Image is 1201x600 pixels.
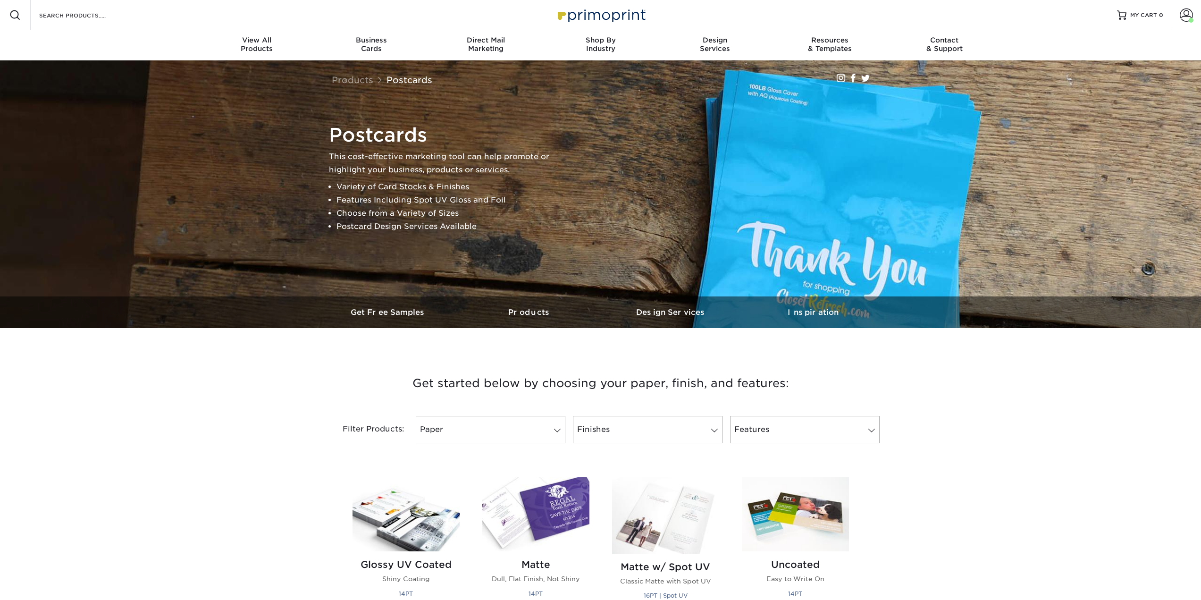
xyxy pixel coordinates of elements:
h2: Uncoated [742,559,849,570]
div: & Templates [773,36,887,53]
h3: Get Free Samples [318,308,459,317]
span: Shop By [543,36,658,44]
h2: Matte [482,559,589,570]
span: Resources [773,36,887,44]
a: Finishes [573,416,722,443]
img: Matte Postcards [482,477,589,551]
span: Contact [887,36,1002,44]
div: & Support [887,36,1002,53]
div: Products [200,36,314,53]
p: This cost-effective marketing tool can help promote or highlight your business, products or servi... [329,150,565,177]
li: Features Including Spot UV Gloss and Foil [336,194,565,207]
a: BusinessCards [314,30,428,60]
h1: Postcards [329,124,565,146]
li: Choose from a Variety of Sizes [336,207,565,220]
span: View All [200,36,314,44]
a: Products [332,75,373,85]
a: Postcards [386,75,432,85]
li: Postcard Design Services Available [336,220,565,233]
a: Direct MailMarketing [428,30,543,60]
li: Variety of Card Stocks & Finishes [336,180,565,194]
a: Design Services [601,296,742,328]
a: Inspiration [742,296,884,328]
div: Industry [543,36,658,53]
h2: Matte w/ Spot UV [612,561,719,573]
h3: Products [459,308,601,317]
h2: Glossy UV Coated [353,559,460,570]
small: 14PT [788,590,802,597]
a: DesignServices [658,30,773,60]
p: Shiny Coating [353,574,460,583]
a: View AllProducts [200,30,314,60]
a: Shop ByIndustry [543,30,658,60]
h3: Get started below by choosing your paper, finish, and features: [325,362,877,405]
a: Resources& Templates [773,30,887,60]
span: 0 [1159,12,1163,18]
img: Matte w/ Spot UV Postcards [612,477,719,554]
p: Dull, Flat Finish, Not Shiny [482,574,589,583]
a: Features [730,416,880,443]
img: Glossy UV Coated Postcards [353,477,460,551]
small: 14PT [399,590,413,597]
div: Marketing [428,36,543,53]
div: Filter Products: [318,416,412,443]
input: SEARCH PRODUCTS..... [38,9,130,21]
p: Classic Matte with Spot UV [612,576,719,586]
a: Products [459,296,601,328]
span: Direct Mail [428,36,543,44]
small: 16PT | Spot UV [644,592,688,599]
span: Business [314,36,428,44]
h3: Inspiration [742,308,884,317]
p: Easy to Write On [742,574,849,583]
a: Get Free Samples [318,296,459,328]
div: Cards [314,36,428,53]
img: Uncoated Postcards [742,477,849,551]
small: 14PT [529,590,543,597]
img: Primoprint [554,5,648,25]
a: Contact& Support [887,30,1002,60]
a: Paper [416,416,565,443]
div: Services [658,36,773,53]
span: Design [658,36,773,44]
h3: Design Services [601,308,742,317]
span: MY CART [1130,11,1157,19]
